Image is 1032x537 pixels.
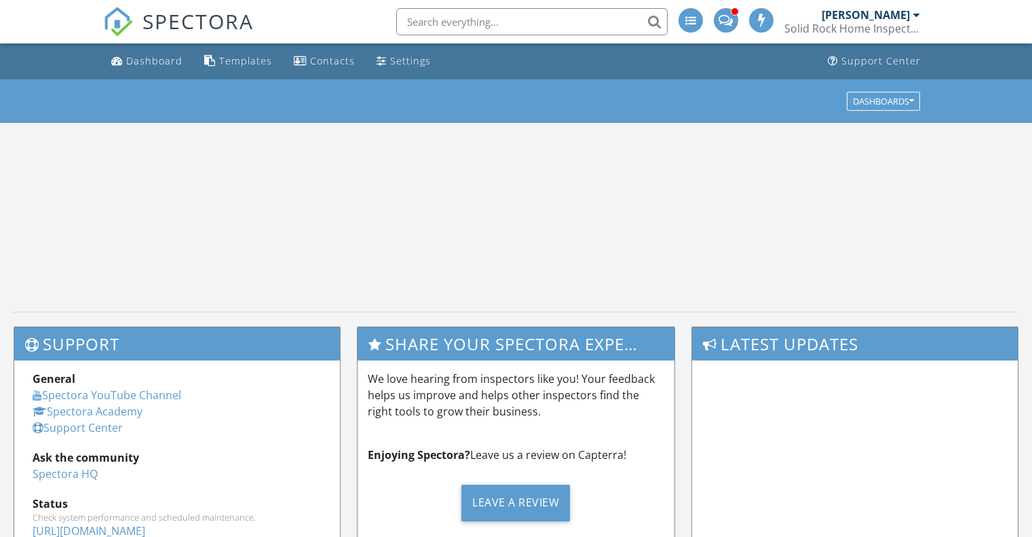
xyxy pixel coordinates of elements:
[390,54,431,67] div: Settings
[103,7,133,37] img: The Best Home Inspection Software - Spectora
[14,327,340,360] h3: Support
[126,54,183,67] div: Dashboard
[103,18,254,47] a: SPECTORA
[33,466,98,481] a: Spectora HQ
[33,371,75,386] strong: General
[33,404,142,419] a: Spectora Academy
[310,54,355,67] div: Contacts
[371,49,436,74] a: Settings
[461,485,570,521] div: Leave a Review
[199,49,278,74] a: Templates
[288,49,360,74] a: Contacts
[841,54,921,67] div: Support Center
[142,7,254,35] span: SPECTORA
[853,96,914,106] div: Dashboards
[33,420,123,435] a: Support Center
[692,327,1018,360] h3: Latest Updates
[396,8,668,35] input: Search everything...
[33,449,322,466] div: Ask the community
[219,54,272,67] div: Templates
[368,447,665,463] p: Leave us a review on Capterra!
[33,512,322,523] div: Check system performance and scheduled maintenance.
[106,49,188,74] a: Dashboard
[368,447,470,462] strong: Enjoying Spectora?
[822,49,926,74] a: Support Center
[358,327,675,360] h3: Share Your Spectora Experience
[368,474,665,532] a: Leave a Review
[784,22,920,35] div: Solid Rock Home Inspections
[822,8,910,22] div: [PERSON_NAME]
[33,496,322,512] div: Status
[847,92,920,111] button: Dashboards
[33,388,181,403] a: Spectora YouTube Channel
[368,371,665,420] p: We love hearing from inspectors like you! Your feedback helps us improve and helps other inspecto...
